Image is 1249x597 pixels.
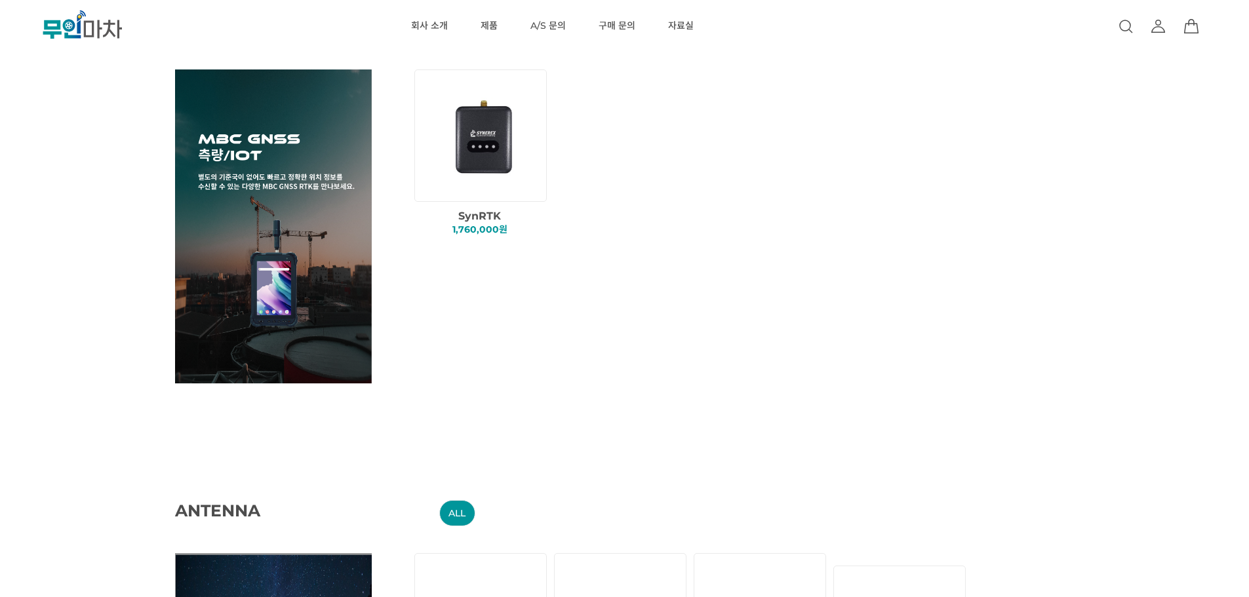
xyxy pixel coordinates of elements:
span: SynRTK [458,210,501,222]
li: ALL [439,500,475,526]
span: 1,760,000원 [452,223,507,235]
img: a31ed547be8a7cf23aa9e8a81ad8bc68.jpg [427,79,539,192]
span: ANTENNA [175,501,339,520]
img: main_GNSS_Survey.png [175,69,372,383]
